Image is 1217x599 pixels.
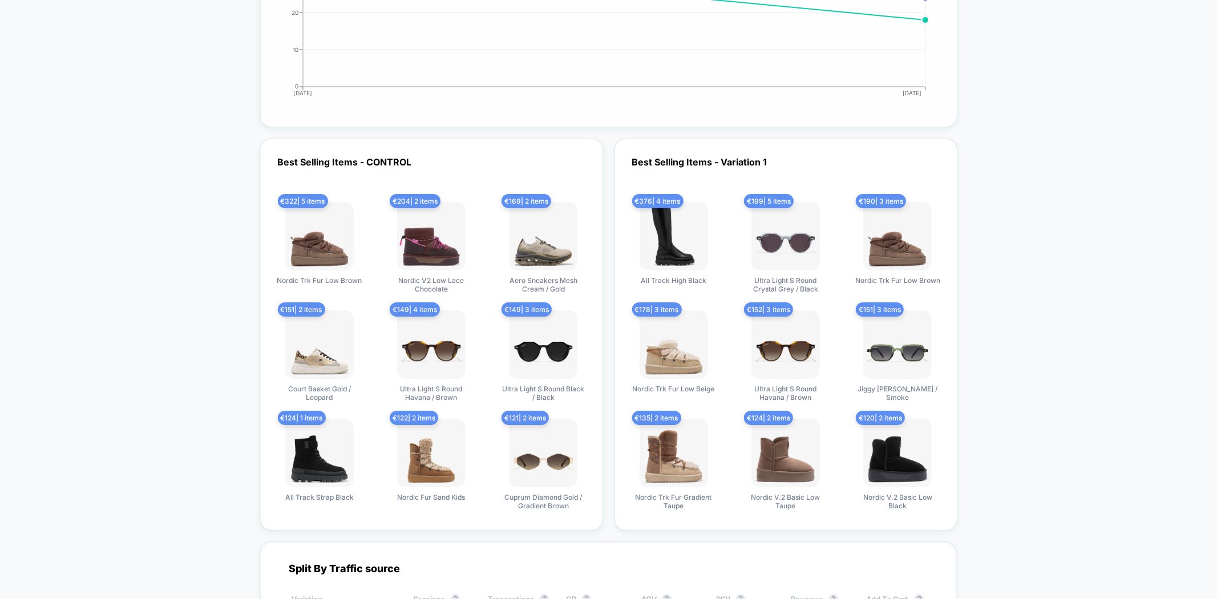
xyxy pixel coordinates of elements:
span: € 376 | 4 items [632,194,684,208]
span: Nordic V.2 Basic Low Black [855,493,940,510]
span: € 135 | 2 items [632,411,681,425]
img: produt [285,419,354,487]
span: € 149 | 3 items [502,302,552,317]
tspan: 0 [295,83,298,90]
span: Aero Sneakers Mesh Cream / Gold [500,276,586,293]
img: produt [509,202,577,270]
img: produt [863,310,932,379]
span: Ultra Light S Round Havana / Brown [743,385,828,402]
span: Nordic Trk Fur Low Brown [855,276,940,285]
span: Ultra Light S Round Havana / Brown [389,385,474,402]
span: € 121 | 2 items [502,411,549,425]
span: € 149 | 4 items [390,302,440,317]
span: € 152 | 3 items [744,302,793,317]
span: € 151 | 2 items [278,302,325,317]
img: produt [863,202,932,270]
span: Nordic Trk Fur Low Beige [633,385,715,393]
span: Nordic Trk Fur Low Brown [277,276,362,285]
span: Cuprum Diamond Gold / Gradient Brown [500,493,586,510]
span: € 151 | 3 items [856,302,904,317]
tspan: [DATE] [293,90,312,96]
img: produt [509,419,577,487]
span: € 178 | 3 items [632,302,682,317]
tspan: 20 [292,9,298,15]
span: € 120 | 2 items [856,411,905,425]
span: € 190 | 3 items [856,194,906,208]
tspan: 10 [293,46,298,52]
span: Ultra Light S Round Crystal Grey / Black [743,276,828,293]
span: Court Basket Gold / Leopard [277,385,362,402]
span: Nordic V.2 Basic Low Taupe [743,493,828,510]
img: produt [509,310,577,379]
span: All Track High Black [641,276,706,285]
span: € 204 | 2 items [390,194,440,208]
img: produt [751,419,820,487]
img: produt [285,202,354,270]
img: produt [640,310,708,379]
span: Jiggy [PERSON_NAME] / Smoke [855,385,940,402]
img: produt [397,419,466,487]
span: € 124 | 1 items [278,411,326,425]
span: € 169 | 2 items [502,194,551,208]
img: produt [397,310,466,379]
img: produt [640,419,708,487]
span: € 122 | 2 items [390,411,438,425]
img: produt [640,202,708,270]
tspan: [DATE] [903,90,921,96]
div: Split By Traffic source [281,562,936,574]
img: produt [751,202,820,270]
img: produt [397,202,466,270]
span: € 124 | 2 items [744,411,793,425]
span: € 322 | 5 items [278,194,328,208]
span: Nordic Fur Sand Kids [397,493,465,501]
span: Ultra Light S Round Black / Black [500,385,586,402]
span: Nordic V2 Low Lace Chocolate [389,276,474,293]
img: produt [285,310,354,379]
span: All Track Strap Black [285,493,354,501]
span: € 199 | 5 items [744,194,794,208]
span: Nordic Trk Fur Gradient Taupe [631,493,717,510]
img: produt [751,310,820,379]
img: produt [863,419,932,487]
